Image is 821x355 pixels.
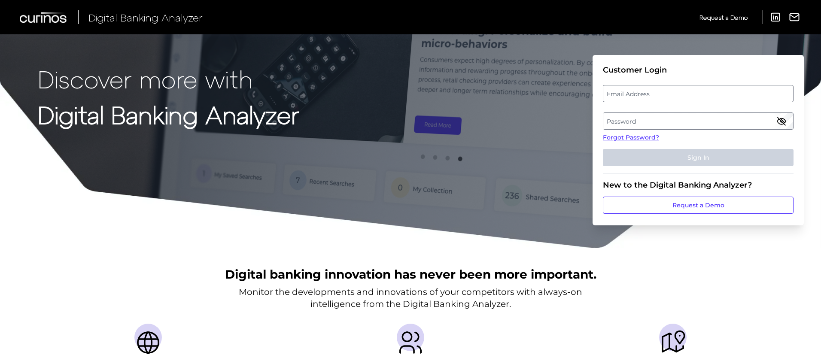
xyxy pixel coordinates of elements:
[38,65,299,92] p: Discover more with
[603,149,794,166] button: Sign In
[38,100,299,129] strong: Digital Banking Analyzer
[603,113,793,129] label: Password
[699,14,748,21] span: Request a Demo
[603,197,794,214] a: Request a Demo
[699,10,748,24] a: Request a Demo
[20,12,68,23] img: Curinos
[88,11,203,24] span: Digital Banking Analyzer
[603,180,794,190] div: New to the Digital Banking Analyzer?
[603,86,793,101] label: Email Address
[239,286,582,310] p: Monitor the developments and innovations of your competitors with always-on intelligence from the...
[603,65,794,75] div: Customer Login
[225,266,596,282] h2: Digital banking innovation has never been more important.
[603,133,794,142] a: Forgot Password?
